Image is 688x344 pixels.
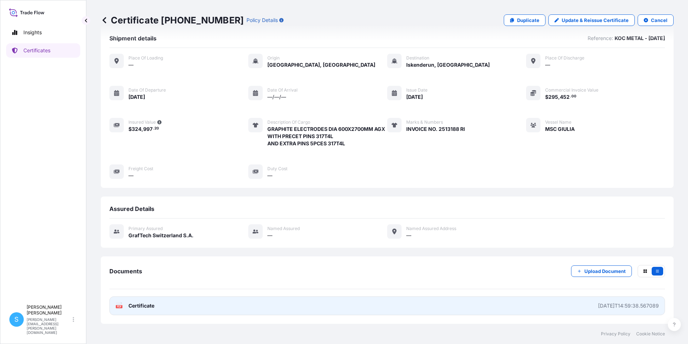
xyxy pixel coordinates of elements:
span: — [267,172,272,179]
span: Certificate [128,302,154,309]
p: Cancel [651,17,667,24]
span: Primary assured [128,226,163,231]
span: 00 [571,95,576,98]
p: Certificates [23,47,50,54]
p: [PERSON_NAME] [PERSON_NAME] [27,304,71,316]
p: Insights [23,29,42,36]
span: Insured Value [128,119,156,125]
span: , [141,127,143,132]
span: Named Assured Address [406,226,456,231]
p: Upload Document [584,268,626,275]
span: , [558,94,560,100]
span: 997 [143,127,153,132]
div: [DATE]T14:59:38.567089 [598,302,659,309]
a: PDFCertificate[DATE]T14:59:38.567089 [109,296,665,315]
p: Certificate [PHONE_NUMBER] [101,14,244,26]
p: Policy Details [246,17,278,24]
span: $ [545,94,548,100]
span: 20 [154,127,159,130]
p: Update & Reissue Certificate [562,17,629,24]
span: [DATE] [128,93,145,101]
button: Cancel [638,14,674,26]
span: — [128,172,133,179]
span: Description of cargo [267,119,310,125]
span: $ [128,127,132,132]
p: [PERSON_NAME][EMAIL_ADDRESS][PERSON_NAME][DOMAIN_NAME] [27,317,71,335]
span: GrafTech Switzerland S.A. [128,232,194,239]
span: Documents [109,268,142,275]
p: Duplicate [517,17,539,24]
span: 452 [560,94,570,100]
a: Insights [6,25,80,40]
span: Marks & Numbers [406,119,443,125]
span: —/—/— [267,93,286,101]
span: [DATE] [406,93,423,101]
span: Date of departure [128,87,166,93]
span: — [406,232,411,239]
span: Place of discharge [545,55,584,61]
span: Date of arrival [267,87,298,93]
span: S [14,316,19,323]
span: Vessel Name [545,119,571,125]
button: Upload Document [571,265,632,277]
a: Duplicate [504,14,546,26]
text: PDF [117,305,122,308]
span: Named Assured [267,226,300,231]
span: Freight Cost [128,166,153,172]
span: MSC GIULIA [545,125,575,133]
span: — [128,61,133,69]
span: [GEOGRAPHIC_DATA], [GEOGRAPHIC_DATA] [267,61,375,69]
span: . [153,127,154,130]
span: — [267,232,272,239]
span: Origin [267,55,280,61]
span: INVOICE NO. 2513188 RI [406,125,465,133]
span: Destination [406,55,429,61]
span: . [570,95,571,98]
a: Update & Reissue Certificate [548,14,635,26]
span: Commercial Invoice Value [545,87,598,93]
span: GRAPHITE ELECTRODES DIA 600X2700MM AGX WITH PRECET PINS 317T4L AND EXTRA PINS 5PCES 317T4L [267,125,386,147]
span: Assured Details [109,205,154,212]
span: — [545,61,550,69]
span: Duty Cost [267,166,288,172]
a: Certificates [6,43,80,58]
a: Cookie Notice [636,331,665,337]
span: Issue Date [406,87,427,93]
span: 324 [132,127,141,132]
span: Place of Loading [128,55,163,61]
span: Iskenderun, [GEOGRAPHIC_DATA] [406,61,490,69]
a: Privacy Policy [601,331,630,337]
span: 295 [548,94,558,100]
